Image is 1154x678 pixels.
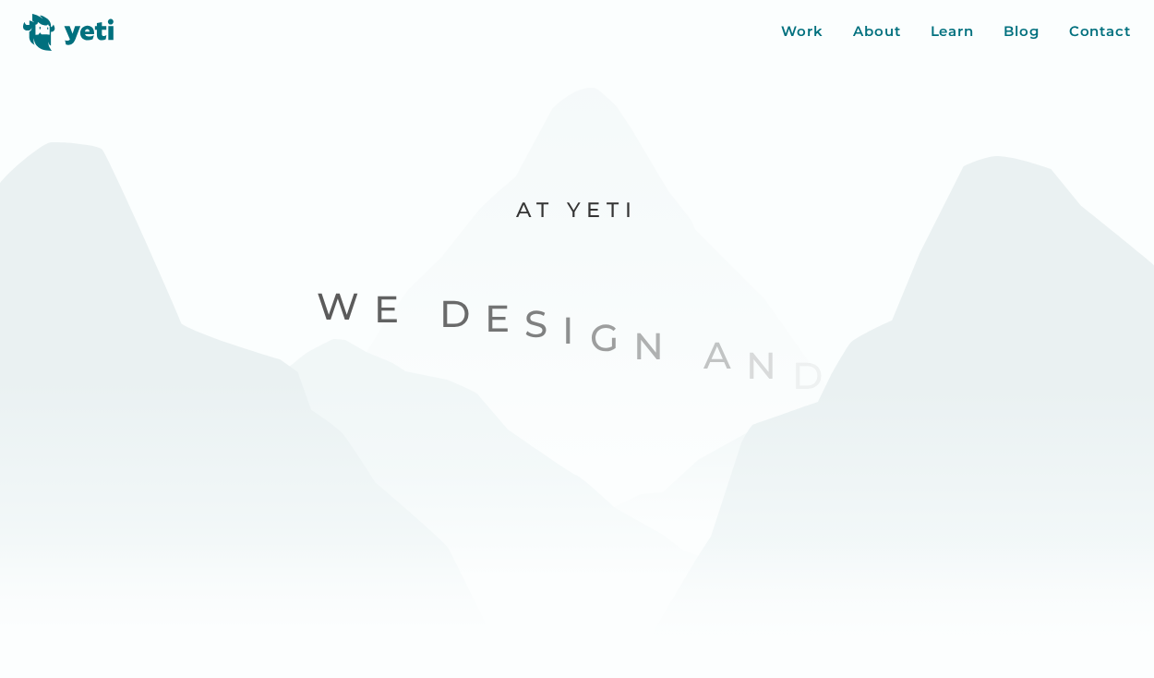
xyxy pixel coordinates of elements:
[931,21,975,42] a: Learn
[1069,21,1131,42] a: Contact
[853,21,901,42] a: About
[781,21,823,42] a: Work
[23,14,114,51] img: Yeti logo
[1004,21,1040,42] a: Blog
[236,197,918,224] p: At Yeti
